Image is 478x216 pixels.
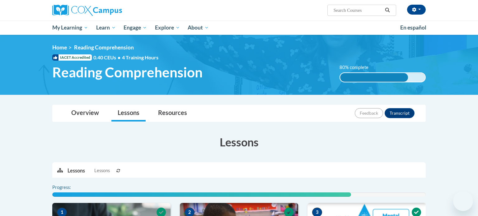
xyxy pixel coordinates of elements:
[68,167,85,174] p: Lessons
[453,191,473,211] iframe: Button to launch messaging window
[52,44,67,51] a: Home
[52,5,122,16] img: Cox Campus
[333,7,383,14] input: Search Courses
[74,44,134,51] span: Reading Comprehension
[119,21,151,35] a: Engage
[122,54,158,60] span: 4 Training Hours
[52,64,203,80] span: Reading Comprehension
[151,21,184,35] a: Explore
[400,24,426,31] span: En español
[96,24,116,31] span: Learn
[111,105,146,122] a: Lessons
[355,108,383,118] button: Feedback
[396,21,430,34] a: En español
[65,105,105,122] a: Overview
[340,64,375,71] label: 80% complete
[52,5,171,16] a: Cox Campus
[52,134,426,150] h3: Lessons
[92,21,120,35] a: Learn
[340,73,408,82] div: 80% complete
[152,105,193,122] a: Resources
[383,7,392,14] button: Search
[52,54,92,61] span: IACET Accredited
[124,24,147,31] span: Engage
[184,21,213,35] a: About
[43,21,435,35] div: Main menu
[188,24,209,31] span: About
[385,108,415,118] button: Transcript
[52,24,88,31] span: My Learning
[93,54,122,61] span: 0.40 CEUs
[118,54,120,60] span: •
[52,184,88,191] label: Progress:
[48,21,92,35] a: My Learning
[407,5,426,15] button: Account Settings
[94,167,110,174] span: Lessons
[155,24,180,31] span: Explore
